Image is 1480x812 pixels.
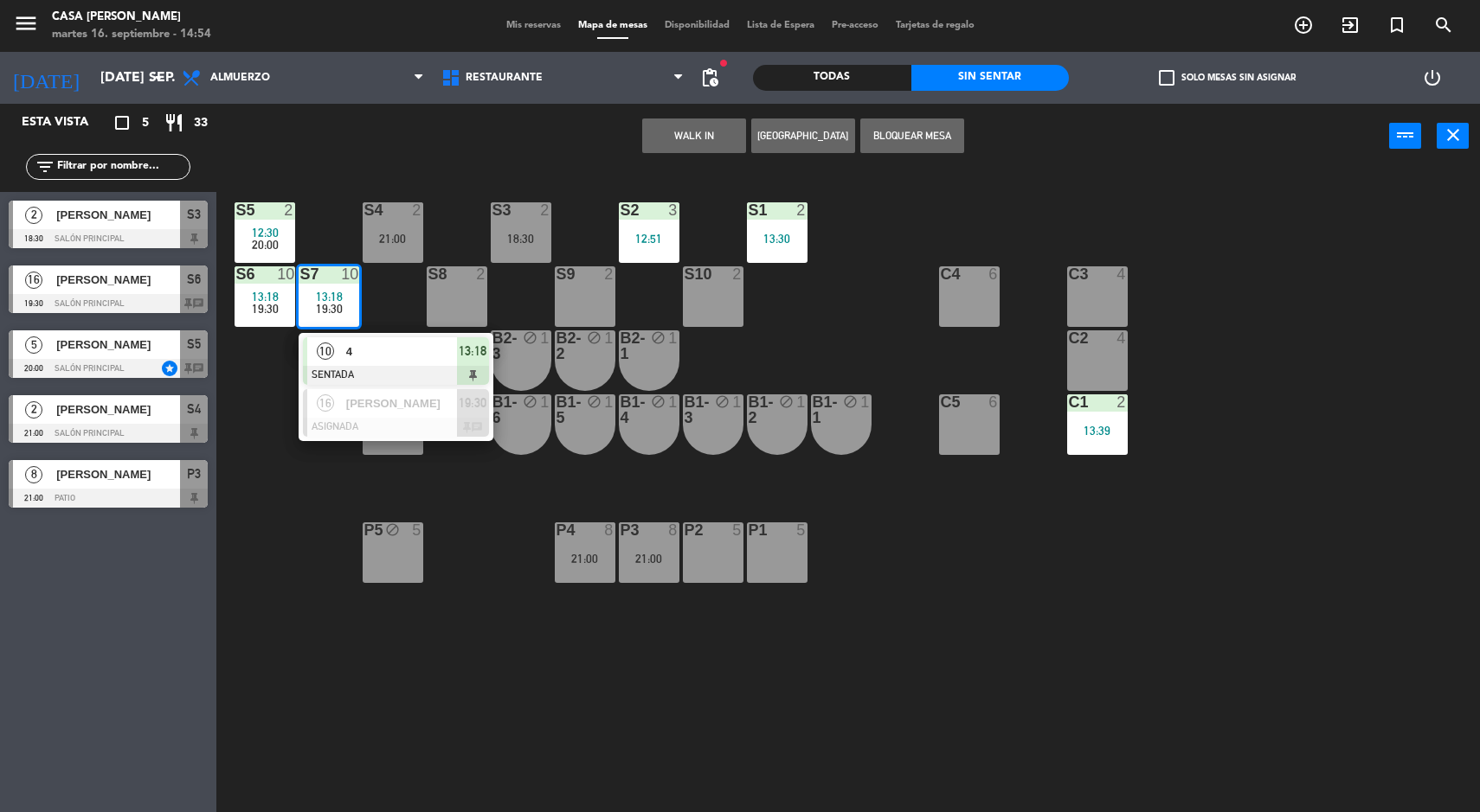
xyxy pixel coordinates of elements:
[428,266,429,282] div: S8
[619,233,679,245] div: 12:51
[604,522,615,538] div: 8
[668,522,679,538] div: 8
[747,233,808,245] div: 13:30
[656,21,738,30] span: Disponibilidad
[56,465,180,483] span: [PERSON_NAME]
[668,330,679,346] div: 1
[569,21,656,30] span: Mapa de mesas
[749,394,750,425] div: B1-2
[466,72,543,84] span: Restaurante
[56,271,180,289] span: [PERSON_NAME]
[587,330,602,345] i: block
[56,336,180,354] span: [PERSON_NAME]
[498,21,569,30] span: Mis reservas
[346,342,457,361] span: 4
[35,157,55,177] i: filter_list
[1067,425,1128,437] div: 13:39
[796,202,807,218] div: 2
[685,266,685,282] div: S10
[364,202,365,218] div: S4
[55,157,190,176] input: Filtrar por nombre...
[621,330,621,361] div: B2-1
[56,206,180,224] span: [PERSON_NAME]
[25,336,42,354] span: 5
[1389,123,1421,149] button: power_input
[651,330,666,345] i: block
[187,334,201,355] span: S5
[604,266,615,282] div: 2
[523,330,537,345] i: block
[540,202,550,218] div: 2
[555,553,615,565] div: 21:00
[557,266,557,282] div: S9
[142,113,149,133] span: 5
[668,202,679,218] div: 3
[13,10,39,36] i: menu
[823,21,887,30] span: Pre-acceso
[715,394,730,409] i: block
[732,522,743,538] div: 5
[346,394,457,412] span: [PERSON_NAME]
[1069,266,1070,282] div: C3
[732,266,743,282] div: 2
[604,394,615,410] div: 1
[1159,70,1174,86] span: check_box_outline_blank
[621,202,621,218] div: S2
[860,118,964,153] button: Bloquear Mesa
[753,65,911,91] div: Todas
[459,393,486,413] span: 19:30
[557,394,557,425] div: B1-5
[56,400,180,419] span: [PERSON_NAME]
[668,394,679,410] div: 1
[685,522,685,538] div: P2
[52,9,211,26] div: Casa [PERSON_NAME]
[252,226,279,240] span: 12:30
[738,21,823,30] span: Lista de Espera
[25,207,42,224] span: 2
[236,266,237,282] div: S6
[751,118,855,153] button: [GEOGRAPHIC_DATA]
[540,394,550,410] div: 1
[194,113,208,133] span: 33
[459,341,486,361] span: 13:18
[1443,125,1464,145] i: close
[412,202,422,218] div: 2
[796,394,807,410] div: 1
[732,394,743,410] div: 1
[587,394,602,409] i: block
[187,269,201,290] span: S6
[284,202,294,218] div: 2
[604,330,615,346] div: 1
[1340,15,1361,35] i: exit_to_app
[843,394,858,409] i: block
[557,330,557,361] div: B2-2
[316,302,343,316] span: 19:30
[1069,394,1070,410] div: C1
[52,26,211,43] div: martes 16. septiembre - 14:54
[300,266,301,282] div: S7
[187,204,201,225] span: S3
[317,342,334,360] span: 10
[796,522,807,538] div: 5
[112,112,132,133] i: crop_square
[699,67,720,88] span: pending_actions
[1293,15,1314,35] i: add_circle_outline
[1422,67,1443,88] i: power_settings_new
[1069,330,1070,346] div: C2
[911,65,1070,91] div: Sin sentar
[813,394,814,425] div: B1-1
[651,394,666,409] i: block
[25,401,42,419] span: 2
[25,466,42,483] span: 8
[187,464,201,484] span: P3
[277,266,294,282] div: 10
[685,394,685,425] div: B1-3
[341,266,358,282] div: 10
[252,238,279,252] span: 20:00
[9,112,125,133] div: Esta vista
[718,58,729,68] span: fiber_manual_record
[1116,394,1127,410] div: 2
[1395,125,1416,145] i: power_input
[1159,70,1296,86] label: Solo mesas sin asignar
